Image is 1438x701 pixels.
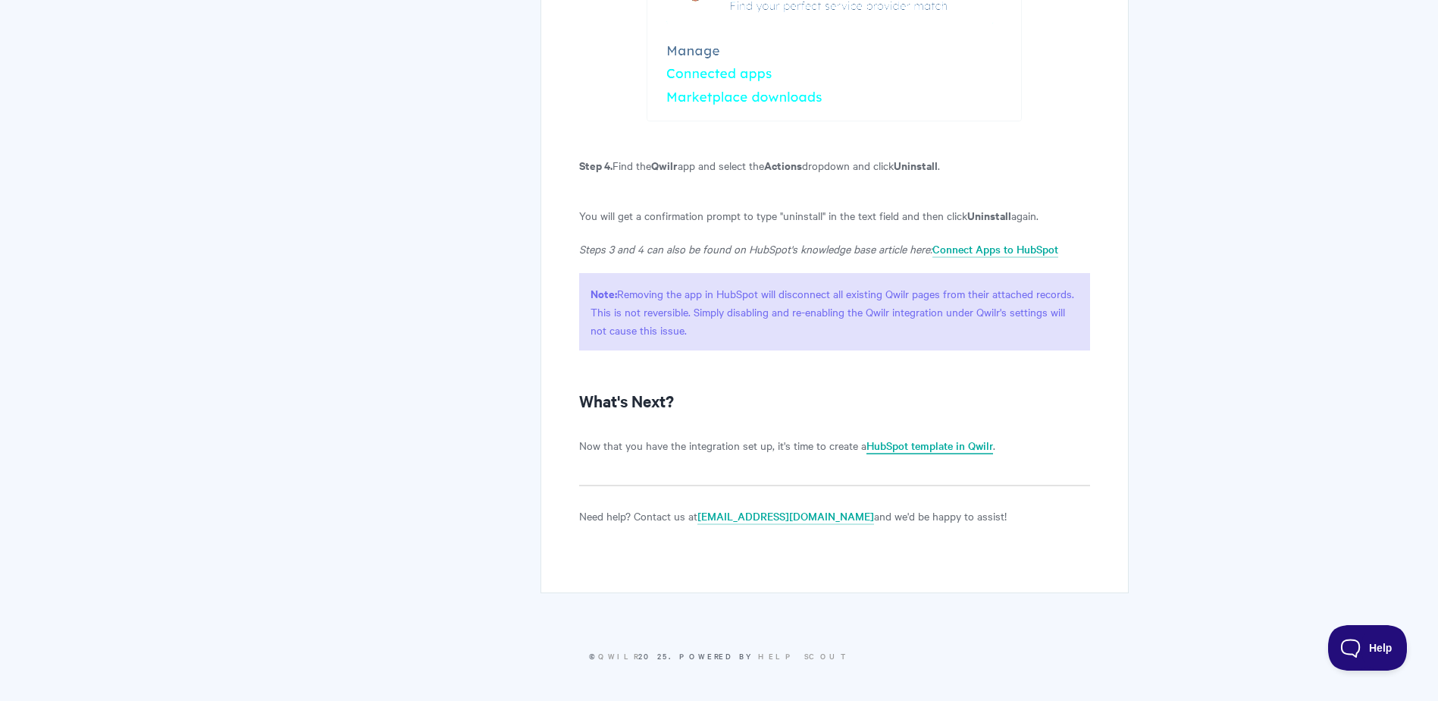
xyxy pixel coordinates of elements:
[697,508,874,525] a: [EMAIL_ADDRESS][DOMAIN_NAME]
[764,157,802,173] strong: Actions
[679,650,850,662] span: Powered by
[932,241,1058,258] a: Connect Apps to HubSpot
[598,650,638,662] a: Qwilr
[579,273,1089,350] p: Removing the app in HubSpot will disconnect all existing Qwilr pages from their attached records....
[591,285,617,301] strong: Note:
[579,507,1089,525] p: Need help? Contact us at and we'd be happy to assist!
[579,390,674,411] strong: What's Next?
[894,157,938,173] strong: Uninstall
[866,438,993,454] a: HubSpot template in Qwilr
[651,157,678,173] strong: Qwilr
[967,207,1011,223] strong: Uninstall
[579,157,612,173] strong: Step 4.
[310,649,1129,663] p: © 2025.
[1328,625,1408,671] iframe: Toggle Customer Support
[758,650,850,662] a: Help Scout
[579,206,1089,225] p: You will get a confirmation prompt to type "uninstall" in the text field and then click again.
[579,436,1089,454] p: Now that you have the integration set up, it's time to create a .
[579,156,1089,174] p: Find the app and select the dropdown and click .
[579,241,932,256] em: Steps 3 and 4 can also be found on HubSpot's knowledge base article here:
